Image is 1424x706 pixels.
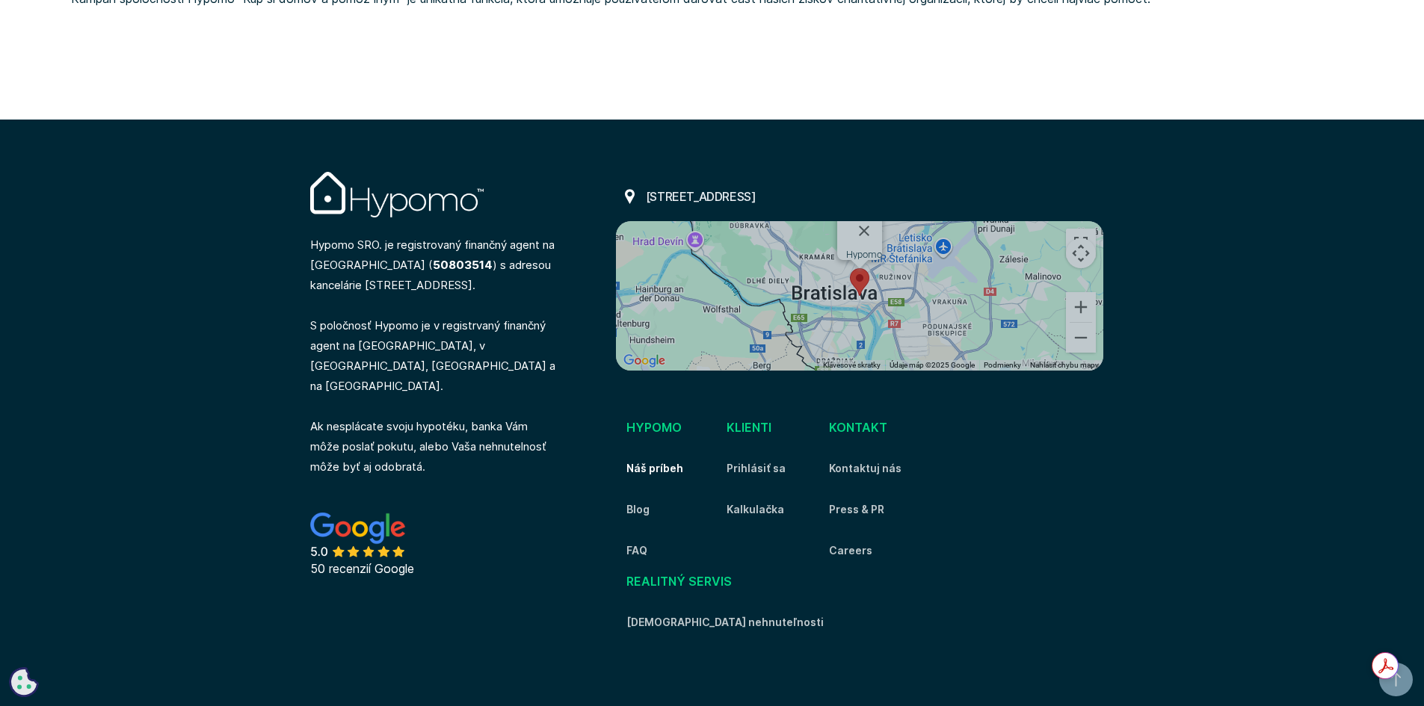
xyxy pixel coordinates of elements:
[646,188,756,205] h6: [STREET_ADDRESS]
[433,258,493,272] strong: 50803514
[829,418,887,448] div: Kontakt
[626,459,683,477] a: Náš príbeh
[310,484,443,607] a: 50 recenzií Google
[620,351,669,371] a: Otvoriť túto oblasť v Mapách Google (otvorí nové okno)
[727,418,771,448] div: Klienti
[1066,292,1096,322] button: Priblížiť
[626,572,732,602] div: Realitný servis
[310,229,559,477] p: Hypomo SRO. je registrovaný finančný agent na [GEOGRAPHIC_DATA] ( ) s adresou kancelárie [STREET_...
[829,459,901,477] a: Kontaktuj nás
[846,213,882,249] button: Zavrieť
[626,418,682,448] div: HYPOMO
[890,361,975,369] span: Údaje máp ©2025 Google
[626,613,824,631] a: [DEMOGRAPHIC_DATA] nehnuteľnosti
[829,542,872,560] a: Careers
[1066,238,1096,268] button: Ovládať kameru na mape
[823,360,881,371] button: Klávesové skratky
[1030,361,1099,369] a: Nahlásiť chybu mapy
[984,361,1021,369] a: Podmienky
[846,249,882,260] div: Hypomo
[310,559,414,579] div: 50 recenzií Google
[626,501,650,518] a: Blog
[620,351,669,371] img: Google
[829,501,884,518] a: Press & PR
[626,542,647,560] a: FAQ
[850,268,869,296] div: Map pin showing location of Hypomo
[727,501,784,518] a: Kalkulačka
[9,667,39,697] button: Predvoľby súborov cookie
[1066,229,1096,258] button: Prepnúť zobrazenie na celú obrazovku
[1066,323,1096,353] button: Vzdialiť
[727,459,786,477] a: Prihlásiť sa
